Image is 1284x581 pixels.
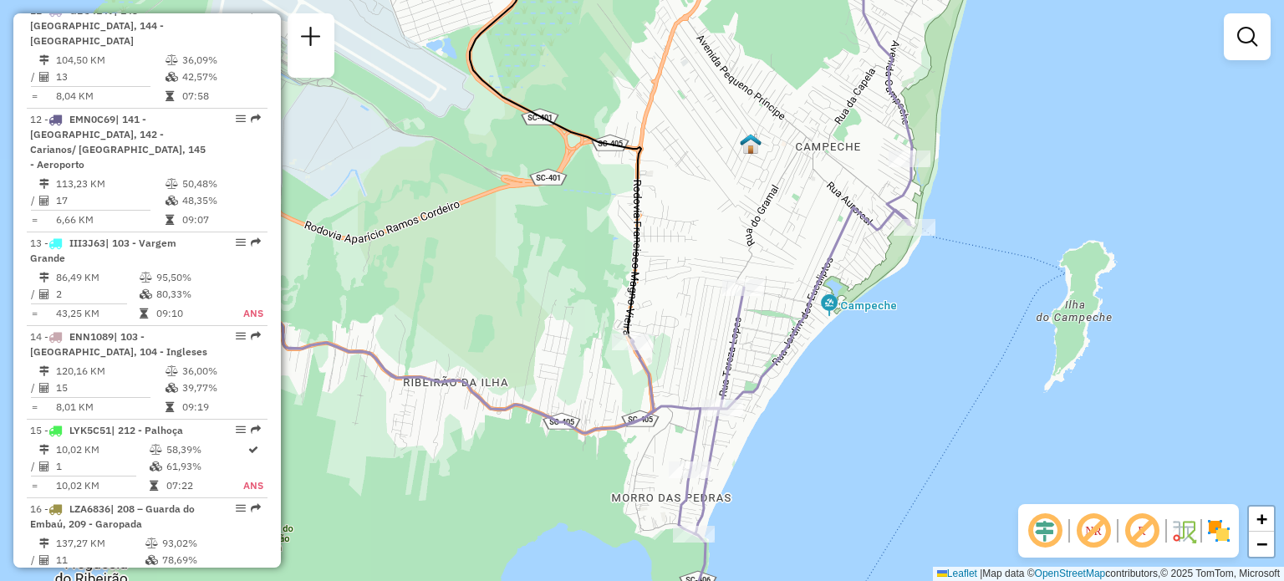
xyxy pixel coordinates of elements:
span: 15 - [30,424,183,436]
td: / [30,286,38,303]
td: 120,16 KM [55,363,165,380]
td: = [30,212,38,228]
td: 80,33% [155,286,224,303]
td: 39,77% [181,380,261,396]
i: % de utilização do peso [166,366,178,376]
i: Distância Total [39,445,49,455]
em: Opções [236,237,246,247]
span: 11 - [30,4,164,47]
i: % de utilização do peso [150,445,162,455]
td: 78,69% [161,552,226,568]
td: 10,02 KM [55,441,149,458]
i: Total de Atividades [39,555,49,565]
span: Exibir NR [1073,511,1113,551]
em: Rota exportada [251,237,261,247]
i: Tempo total em rota [150,481,158,491]
i: % de utilização da cubagem [166,72,178,82]
i: % de utilização da cubagem [145,555,158,565]
span: ENN1089 [69,330,114,343]
i: Total de Atividades [39,196,49,206]
td: = [30,88,38,104]
i: Total de Atividades [39,461,49,471]
span: − [1256,533,1267,554]
span: | 143 - [GEOGRAPHIC_DATA], 144 - [GEOGRAPHIC_DATA] [30,4,164,47]
div: Map data © contributors,© 2025 TomTom, Microsoft [933,567,1284,581]
i: Tempo total em rota [166,215,174,225]
span: + [1256,508,1267,529]
em: Opções [236,114,246,124]
span: III3J63 [69,237,105,249]
i: % de utilização do peso [166,179,178,189]
em: Opções [236,425,246,435]
td: 07:22 [166,477,242,494]
i: % de utilização do peso [140,273,152,283]
td: 09:10 [155,305,224,322]
td: 42,57% [181,69,261,85]
em: Rota exportada [251,331,261,341]
a: Zoom out [1249,532,1274,557]
a: Exibir filtros [1230,20,1264,54]
td: 17 [55,192,165,209]
td: / [30,380,38,396]
td: 1 [55,458,149,475]
i: Total de Atividades [39,289,49,299]
td: 8,04 KM [55,88,165,104]
td: = [30,305,38,322]
a: OpenStreetMap [1035,568,1106,579]
i: % de utilização da cubagem [140,289,152,299]
span: 12 - [30,113,206,171]
em: Opções [236,331,246,341]
td: 09:19 [181,399,261,415]
td: / [30,69,38,85]
span: LYK5C51 [69,424,111,436]
em: Rota exportada [251,425,261,435]
td: 09:07 [181,212,261,228]
span: | [980,568,982,579]
span: | 212 - Palhoça [111,424,183,436]
td: = [30,477,38,494]
td: 8,01 KM [55,399,165,415]
td: / [30,458,38,475]
td: ANS [224,305,264,322]
td: / [30,192,38,209]
span: Exibir rótulo [1122,511,1162,551]
span: 13 - [30,237,176,264]
td: = [30,399,38,415]
td: 58,39% [166,441,242,458]
i: Distância Total [39,366,49,376]
td: 137,27 KM [55,535,145,552]
a: Zoom in [1249,507,1274,532]
span: Ocultar deslocamento [1025,511,1065,551]
td: 93,02% [161,535,226,552]
span: | 103 - [GEOGRAPHIC_DATA], 104 - Ingleses [30,330,207,358]
td: 36,00% [181,363,261,380]
td: 36,09% [181,52,261,69]
span: 16 - [30,502,195,530]
i: Total de Atividades [39,72,49,82]
td: 50,48% [181,176,261,192]
em: Rota exportada [251,114,261,124]
span: GBC4149 [69,4,114,17]
span: | 141 - [GEOGRAPHIC_DATA], 142 - Carianos/ [GEOGRAPHIC_DATA], 145 - Aeroporto [30,113,206,171]
em: Opções [236,503,246,513]
i: Rota otimizada [248,445,258,455]
td: 10,02 KM [55,477,149,494]
i: % de utilização da cubagem [150,461,162,471]
td: 61,93% [166,458,242,475]
td: 13 [55,69,165,85]
i: Tempo total em rota [166,91,174,101]
td: 6,66 KM [55,212,165,228]
td: 86,49 KM [55,269,139,286]
img: Exibir/Ocultar setores [1205,517,1232,544]
a: Nova sessão e pesquisa [294,20,328,58]
td: 43,25 KM [55,305,139,322]
td: 15 [55,380,165,396]
td: 95,50% [155,269,224,286]
i: % de utilização do peso [145,538,158,548]
span: 14 - [30,330,207,358]
td: 113,23 KM [55,176,165,192]
td: 2 [55,286,139,303]
td: 07:58 [181,88,261,104]
i: Distância Total [39,538,49,548]
td: 48,35% [181,192,261,209]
